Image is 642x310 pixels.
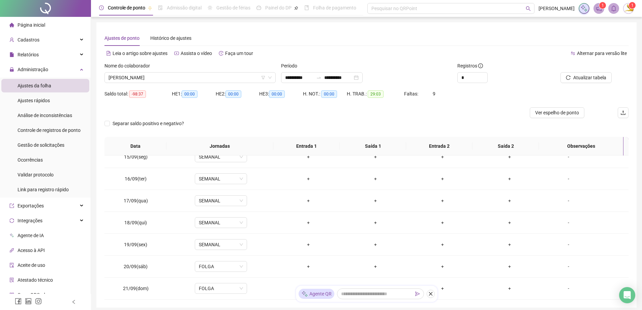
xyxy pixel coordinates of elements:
span: Folha de pagamento [313,5,356,10]
span: swap [571,51,575,56]
div: + [347,197,404,204]
div: + [482,241,538,248]
div: + [347,153,404,161]
span: info-circle [478,63,483,68]
span: 00:00 [225,90,241,98]
span: send [415,291,420,296]
span: Atestado técnico [18,277,53,283]
div: Open Intercom Messenger [619,287,635,303]
span: Aceite de uso [18,262,45,268]
div: + [482,153,538,161]
img: sparkle-icon.fc2bf0ac1784a2077858766a79e2daf3.svg [301,290,308,298]
span: 20/09(sáb) [124,264,148,269]
span: swap-right [316,75,322,80]
span: Gestão de férias [216,5,250,10]
div: + [280,197,337,204]
span: 00:00 [182,90,197,98]
span: user-add [9,37,14,42]
span: solution [9,278,14,282]
th: Saída 1 [340,137,406,156]
div: + [280,263,337,270]
div: + [482,285,538,292]
span: Ajustes rápidos [18,98,50,103]
span: filter [261,76,265,80]
div: HE 2: [216,90,259,98]
span: clock-circle [99,5,104,10]
span: SEMANAL [199,218,243,228]
span: reload [566,75,571,80]
span: Ocorrências [18,157,43,163]
span: search [526,6,531,11]
span: Painel do DP [265,5,292,10]
div: - [549,285,588,292]
span: 21/09(dom) [123,286,149,291]
span: Validar protocolo [18,172,54,177]
button: Ver espelho de ponto [530,107,584,118]
span: SEMANAL [199,196,243,206]
div: - [549,263,588,270]
span: Assista o vídeo [181,51,212,56]
span: 1 [631,3,634,8]
label: Período [281,62,302,69]
span: history [219,51,223,56]
span: Análise de inconsistências [18,113,72,118]
div: Agente QR [299,289,334,299]
span: FOLGA [199,261,243,272]
label: Nome do colaborador [104,62,154,69]
th: Data [104,137,166,156]
button: Atualizar tabela [560,72,612,83]
span: 15/09(seg) [124,154,148,160]
span: Faltas: [404,91,419,96]
span: Página inicial [18,22,45,28]
div: HE 3: [259,90,303,98]
div: + [280,153,337,161]
div: + [347,263,404,270]
span: 00:00 [321,90,337,98]
th: Entrada 2 [406,137,472,156]
div: + [347,175,404,182]
span: audit [9,263,14,267]
span: left [71,300,76,304]
div: + [347,219,404,226]
div: + [347,241,404,248]
span: Controle de ponto [108,5,145,10]
span: youtube [174,51,179,56]
div: + [482,263,538,270]
span: Faça um tour [225,51,253,56]
span: file-text [106,51,111,56]
span: Histórico de ajustes [150,35,191,41]
span: pushpin [148,6,152,10]
div: + [415,175,471,182]
div: H. NOT.: [303,90,347,98]
span: Integrações [18,218,42,223]
th: Observações [539,137,623,156]
span: to [316,75,322,80]
span: 9 [433,91,435,96]
span: book [304,5,309,10]
span: file [9,52,14,57]
span: 29:03 [368,90,384,98]
img: 50380 [623,3,634,13]
div: - [549,241,588,248]
span: JULIO FONTENELE SANTOS [109,73,272,83]
div: - [549,153,588,161]
div: + [482,219,538,226]
span: Separar saldo positivo e negativo? [110,120,187,127]
span: facebook [15,298,22,305]
div: + [415,263,471,270]
span: Administração [18,67,48,72]
th: Saída 2 [472,137,539,156]
div: + [280,285,337,292]
span: sun [208,5,212,10]
span: Admissão digital [167,5,202,10]
div: HE 1: [172,90,216,98]
span: down [268,76,272,80]
span: Ver espelho de ponto [535,109,579,116]
span: linkedin [25,298,32,305]
span: upload [620,110,626,115]
div: - [549,219,588,226]
th: Jornadas [166,137,273,156]
span: Gestão de solicitações [18,142,64,148]
span: Leia o artigo sobre ajustes [113,51,167,56]
span: file-done [158,5,163,10]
